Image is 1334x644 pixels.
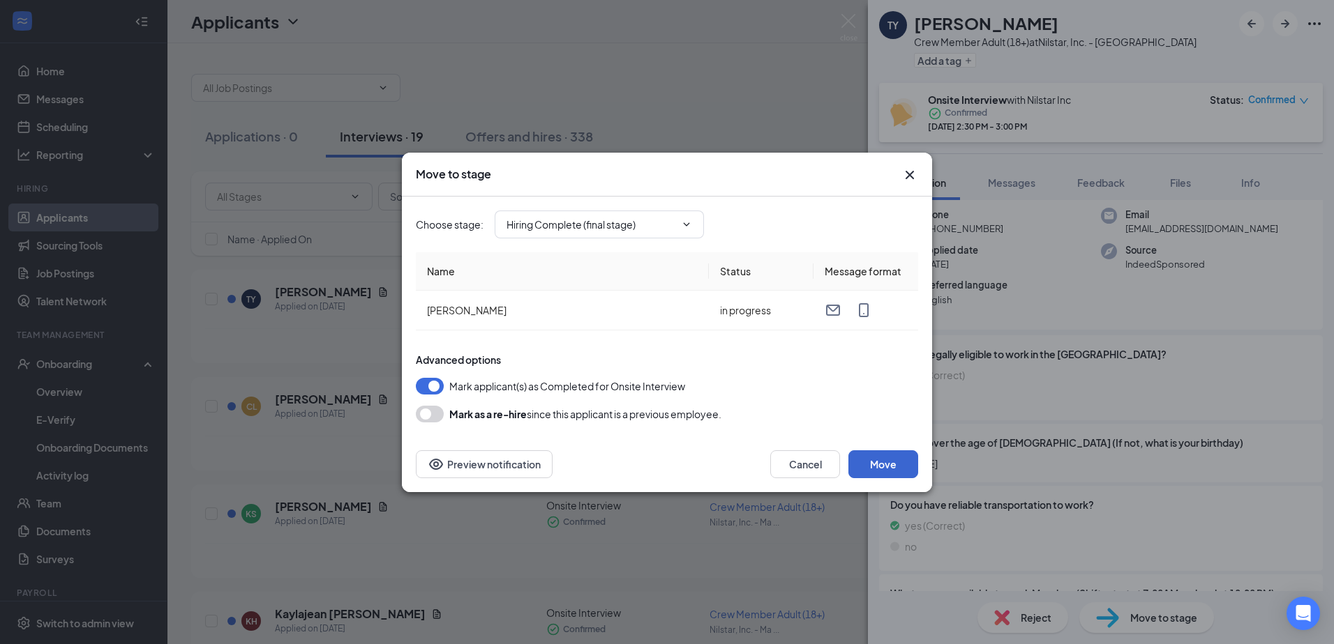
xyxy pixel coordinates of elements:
[416,252,709,291] th: Name
[449,378,685,394] span: Mark applicant(s) as Completed for Onsite Interview
[825,302,841,319] svg: Email
[1287,597,1320,630] div: Open Intercom Messenger
[416,450,553,478] button: Preview notificationEye
[901,167,918,183] svg: Cross
[770,450,840,478] button: Cancel
[427,304,507,316] span: [PERSON_NAME]
[449,408,527,420] b: Mark as a re-hire
[681,219,692,230] svg: ChevronDown
[848,450,918,478] button: Move
[855,302,872,319] svg: MobileSms
[416,217,484,232] span: Choose stage :
[709,252,814,291] th: Status
[449,406,721,422] div: since this applicant is a previous employee.
[709,291,814,330] td: in progress
[901,167,918,183] button: Close
[428,456,444,473] svg: Eye
[814,252,918,291] th: Message format
[416,167,491,182] h3: Move to stage
[416,353,918,367] div: Advanced options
